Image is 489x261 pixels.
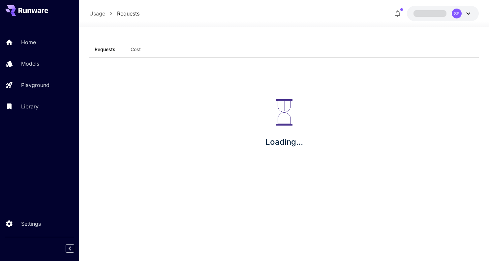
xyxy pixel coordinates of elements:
[71,243,79,254] div: Collapse sidebar
[21,102,39,110] p: Library
[131,46,141,52] span: Cost
[66,244,74,253] button: Collapse sidebar
[265,136,303,148] p: Loading...
[95,46,115,52] span: Requests
[21,60,39,68] p: Models
[407,6,479,21] button: SP
[21,81,49,89] p: Playground
[21,220,41,228] p: Settings
[21,38,36,46] p: Home
[117,10,139,17] a: Requests
[89,10,105,17] a: Usage
[89,10,139,17] nav: breadcrumb
[452,9,462,18] div: SP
